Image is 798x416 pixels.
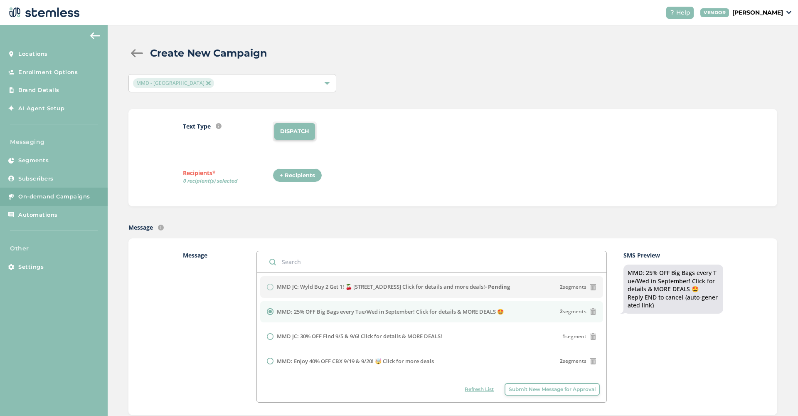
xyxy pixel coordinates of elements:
[90,32,100,39] img: icon-arrow-back-accent-c549486e.svg
[273,168,322,183] div: + Recipients
[277,283,510,291] label: MMD JC: Wyld Buy 2 Get 1! 🍒 [STREET_ADDRESS] Click for details and more deals!
[485,283,510,290] strong: - Pending
[628,269,719,310] div: MMD: 25% OFF Big Bags every Tue/Wed in September! Click for details & MORE DEALS 🤩 Reply END to c...
[216,123,222,129] img: icon-info-236977d2.svg
[18,263,44,271] span: Settings
[7,4,80,21] img: logo-dark-0685b13c.svg
[18,68,78,77] span: Enrollment Options
[560,357,586,365] span: segments
[560,283,563,290] strong: 2
[18,86,59,94] span: Brand Details
[150,46,267,61] h2: Create New Campaign
[183,177,273,185] span: 0 recipient(s) selected
[18,193,90,201] span: On-demand Campaigns
[18,104,64,113] span: AI Agent Setup
[183,251,240,403] label: Message
[257,251,607,272] input: Search
[505,383,600,396] button: Submit New Message for Approval
[277,332,442,341] label: MMD JC: 30% OFF Find 9/5 & 9/6! Click for details & MORE DEALS!
[732,8,783,17] p: [PERSON_NAME]
[133,78,214,88] span: MMD - [GEOGRAPHIC_DATA]
[18,211,58,219] span: Automations
[183,168,273,188] label: Recipients*
[560,308,563,315] strong: 2
[465,386,494,393] span: Refresh List
[128,223,153,232] label: Message
[786,11,791,14] img: icon_down-arrow-small-66adaf34.svg
[623,251,723,260] label: SMS Preview
[274,123,315,140] li: DISPATCH
[560,357,563,364] strong: 2
[18,156,49,165] span: Segments
[277,308,504,316] label: MMD: 25% OFF Big Bags every Tue/Wed in September! Click for details & MORE DEALS 🤩
[18,50,48,58] span: Locations
[183,122,211,131] label: Text Type
[560,308,586,315] span: segments
[18,175,54,183] span: Subscribers
[562,333,565,340] strong: 1
[700,8,729,17] div: VENDOR
[676,8,690,17] span: Help
[756,376,798,416] iframe: Chat Widget
[670,10,675,15] img: icon-help-white-03924b79.svg
[562,333,586,340] span: segment
[206,81,210,85] img: icon-close-accent-8a337256.svg
[158,225,164,230] img: icon-info-236977d2.svg
[509,386,596,393] span: Submit New Message for Approval
[461,383,498,396] button: Refresh List
[560,283,586,291] span: segments
[277,357,434,366] label: MMD: Enjoy 40% OFF CBX 9/19 & 9/20! 🤯 Click for more deals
